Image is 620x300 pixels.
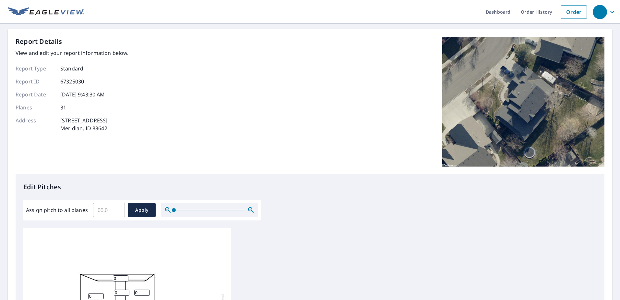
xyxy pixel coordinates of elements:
p: Report Date [16,91,54,98]
label: Assign pitch to all planes [26,206,88,214]
p: View and edit your report information below. [16,49,129,57]
p: Report Details [16,37,62,46]
a: Order [561,5,587,19]
button: Apply [128,203,156,217]
p: Report ID [16,78,54,85]
img: EV Logo [8,7,84,17]
p: 31 [60,104,66,111]
p: Planes [16,104,54,111]
p: [DATE] 9:43:30 AM [60,91,105,98]
p: Report Type [16,65,54,72]
p: Edit Pitches [23,182,597,192]
input: 00.0 [93,201,125,219]
p: Standard [60,65,83,72]
span: Apply [133,206,150,214]
p: Address [16,117,54,132]
p: [STREET_ADDRESS] Meridian, ID 83642 [60,117,107,132]
p: 67325030 [60,78,84,85]
img: Top image [442,37,604,167]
